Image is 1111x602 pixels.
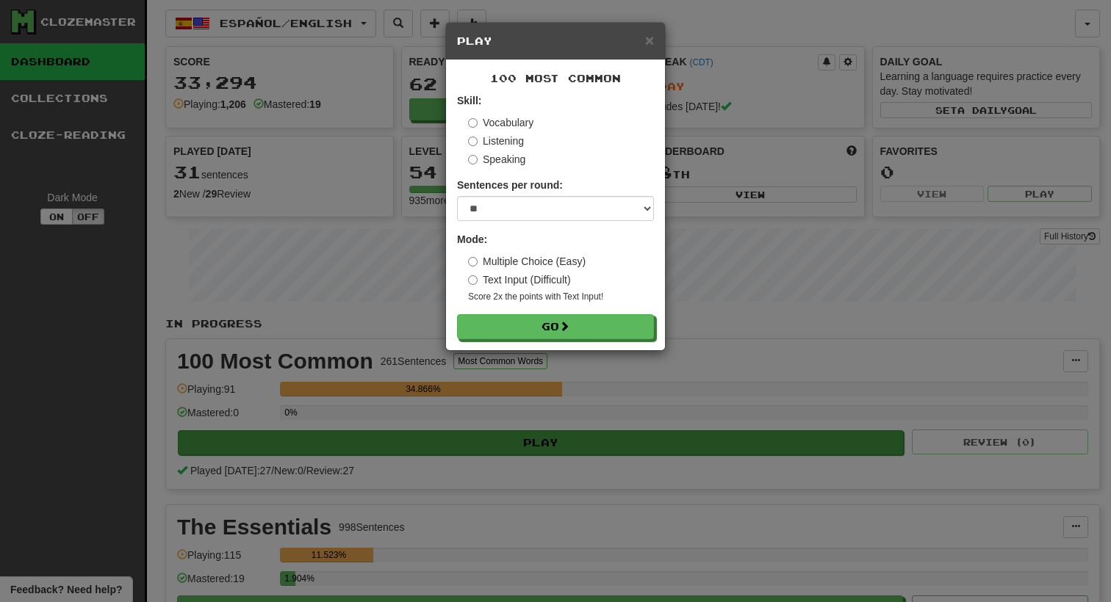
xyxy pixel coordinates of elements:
[457,178,563,192] label: Sentences per round:
[490,72,621,84] span: 100 Most Common
[468,137,478,146] input: Listening
[468,257,478,266] input: Multiple Choice (Easy)
[468,155,478,164] input: Speaking
[457,314,654,339] button: Go
[645,32,654,48] span: ×
[468,254,586,269] label: Multiple Choice (Easy)
[468,118,478,128] input: Vocabulary
[468,291,654,303] small: Score 2x the points with Text Input !
[457,95,481,106] strong: Skill:
[645,32,654,48] button: Close
[468,134,524,148] label: Listening
[468,115,533,130] label: Vocabulary
[457,34,654,48] h5: Play
[468,272,571,287] label: Text Input (Difficult)
[468,275,478,285] input: Text Input (Difficult)
[468,152,525,167] label: Speaking
[457,233,487,245] strong: Mode:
